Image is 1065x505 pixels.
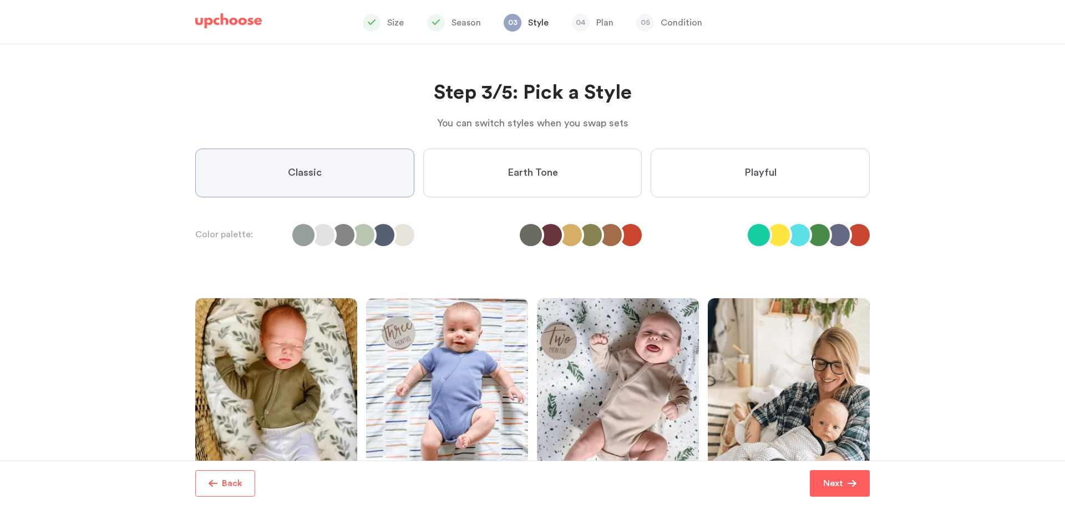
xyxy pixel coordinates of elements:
span: Earth Tone [508,166,558,180]
p: Season [452,16,481,29]
p: Condition [661,16,702,29]
button: Back [195,470,255,497]
span: 04 [572,14,590,32]
span: 03 [504,14,521,32]
button: Next [810,470,870,497]
span: Playful [744,166,777,180]
h2: Step 3/5: Pick a Style [195,80,870,106]
span: 05 [636,14,654,32]
p: Next [823,477,843,490]
img: UpChoose [195,13,262,29]
p: Style [528,16,549,29]
span: Classic [288,166,322,180]
p: Plan [596,16,613,29]
p: Back [222,477,242,490]
p: Size [387,16,404,29]
span: You can switch styles when you swap sets [437,118,628,128]
a: UpChoose [195,13,262,34]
